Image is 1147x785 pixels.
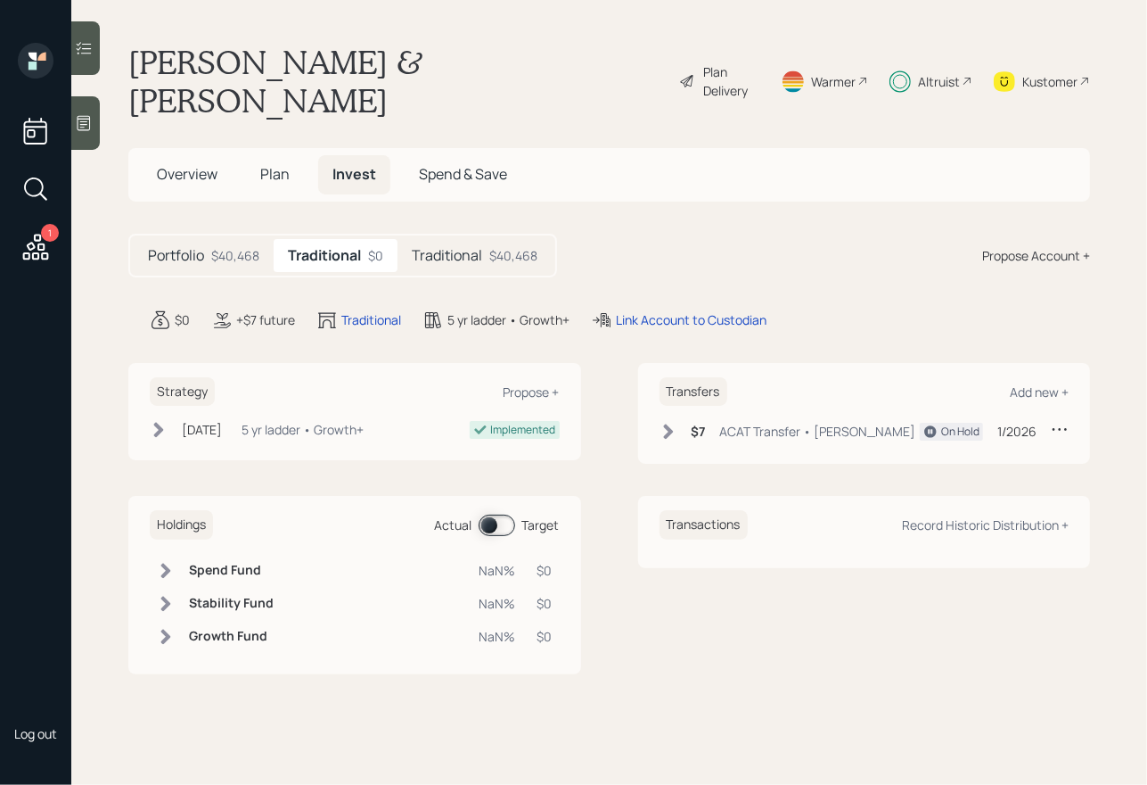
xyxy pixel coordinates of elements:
h5: Portfolio [148,247,204,264]
div: Plan Delivery [703,62,759,100]
div: Kustomer [1022,72,1077,91]
span: Plan [260,164,290,184]
span: Overview [157,164,217,184]
div: $40,468 [211,246,259,265]
span: Invest [332,164,376,184]
h6: Strategy [150,377,215,407]
div: NaN% [479,627,516,646]
h6: Transactions [660,510,748,540]
div: 5 yr ladder • Growth+ [447,310,569,329]
div: $0 [537,561,553,580]
div: $0 [537,627,553,646]
div: Link Account to Custodian [616,310,766,329]
h6: Growth Fund [189,629,274,644]
img: hunter_neumayer.jpg [18,668,53,704]
div: 1 [41,224,59,242]
div: Propose Account + [982,246,1090,265]
div: 5 yr ladder • Growth+ [242,420,364,439]
h6: $7 [692,425,706,440]
div: Add new + [1010,384,1069,401]
div: Record Historic Distribution + [902,516,1069,533]
div: $0 [368,246,383,265]
div: Implemented [491,422,556,438]
div: NaN% [479,561,516,580]
div: On Hold [941,424,979,440]
h6: Stability Fund [189,596,274,611]
div: Log out [14,725,57,742]
div: +$7 future [236,310,295,329]
div: Target [522,516,560,534]
div: Actual [435,516,472,534]
h6: Transfers [660,377,727,407]
div: NaN% [479,594,516,613]
div: Warmer [811,72,856,91]
div: Altruist [918,72,960,91]
div: $0 [537,594,553,613]
div: $0 [175,310,190,329]
div: [DATE] [182,420,222,439]
h5: Traditional [412,247,482,264]
div: Traditional [341,310,401,329]
h6: Spend Fund [189,563,274,578]
div: Propose + [504,384,560,401]
div: $40,468 [489,246,537,265]
span: Spend & Save [419,164,507,184]
div: ACAT Transfer • [PERSON_NAME] [720,422,916,441]
div: 1/2026 [997,422,1036,441]
h1: [PERSON_NAME] & [PERSON_NAME] [128,43,665,120]
h5: Traditional [288,247,361,264]
h6: Holdings [150,510,213,540]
